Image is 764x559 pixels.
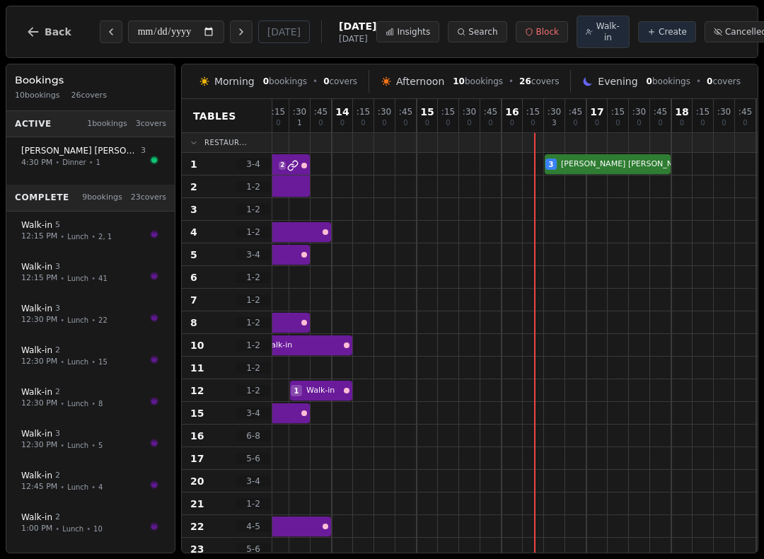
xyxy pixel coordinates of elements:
[190,497,204,511] span: 21
[675,107,688,117] span: 18
[519,76,559,87] span: covers
[21,439,57,451] span: 12:30 PM
[98,398,103,409] span: 8
[441,108,455,116] span: : 15
[468,26,497,38] span: Search
[505,107,519,117] span: 16
[55,428,60,440] span: 3
[531,120,535,127] span: 0
[536,26,559,38] span: Block
[190,293,197,307] span: 7
[15,192,69,203] span: Complete
[21,157,52,169] span: 4:30 PM
[82,192,122,204] span: 9 bookings
[62,157,86,168] span: Dinner
[190,406,204,420] span: 15
[236,408,270,419] span: 3 - 4
[293,108,306,116] span: : 30
[91,357,95,367] span: •
[236,476,270,487] span: 3 - 4
[98,357,108,367] span: 15
[263,76,269,86] span: 0
[60,315,64,325] span: •
[484,108,497,116] span: : 45
[190,429,204,443] span: 16
[276,120,280,127] span: 0
[236,249,270,260] span: 3 - 4
[21,356,57,368] span: 12:30 PM
[323,76,357,87] span: covers
[12,137,169,176] button: [PERSON_NAME] [PERSON_NAME]34:30 PM•Dinner•1
[463,108,476,116] span: : 30
[236,272,270,283] span: 1 - 2
[60,482,64,492] span: •
[15,118,52,129] span: Active
[236,453,270,464] span: 5 - 6
[60,357,64,367] span: •
[21,145,138,156] span: [PERSON_NAME] [PERSON_NAME]
[21,523,52,535] span: 1:00 PM
[647,76,690,87] span: bookings
[131,192,166,204] span: 23 covers
[12,504,169,543] button: Walk-in 21:00 PM•Lunch•10
[55,261,60,273] span: 3
[357,108,370,116] span: : 15
[314,108,328,116] span: : 45
[297,120,301,127] span: 1
[243,226,320,238] span: Walk-in
[91,231,95,242] span: •
[67,357,88,367] span: Lunch
[696,76,701,87] span: •
[453,76,465,86] span: 10
[98,440,103,451] span: 5
[67,440,88,451] span: Lunch
[190,519,204,534] span: 22
[397,26,430,38] span: Insights
[552,120,556,127] span: 3
[306,385,341,397] span: Walk-in
[399,108,412,116] span: : 45
[339,19,376,33] span: [DATE]
[190,248,197,262] span: 5
[611,108,625,116] span: : 15
[204,137,247,148] span: Restaur...
[91,440,95,451] span: •
[12,420,169,459] button: Walk-in 312:30 PM•Lunch•5
[696,108,710,116] span: : 15
[62,524,83,534] span: Lunch
[21,428,52,439] span: Walk-in
[258,21,310,43] button: [DATE]
[98,273,108,284] span: 41
[190,338,204,352] span: 10
[717,108,731,116] span: : 30
[21,398,57,410] span: 12:30 PM
[12,253,169,292] button: Walk-in 312:15 PM•Lunch•41
[396,74,444,88] span: Afternoon
[190,202,197,217] span: 3
[60,398,64,409] span: •
[45,27,71,37] span: Back
[453,76,503,87] span: bookings
[707,76,741,87] span: covers
[60,231,64,242] span: •
[93,524,103,534] span: 10
[12,295,169,334] button: Walk-in 312:30 PM•Lunch•22
[647,76,652,86] span: 0
[15,90,60,102] span: 10 bookings
[190,361,204,375] span: 11
[21,303,52,314] span: Walk-in
[55,386,60,398] span: 2
[89,157,93,168] span: •
[595,120,599,127] span: 0
[55,524,59,534] span: •
[71,90,107,102] span: 26 covers
[21,386,52,398] span: Walk-in
[516,21,568,42] button: Block
[700,120,705,127] span: 0
[236,159,270,170] span: 3 - 4
[722,120,726,127] span: 0
[55,345,60,357] span: 2
[615,120,620,127] span: 0
[361,120,365,127] span: 0
[425,120,429,127] span: 0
